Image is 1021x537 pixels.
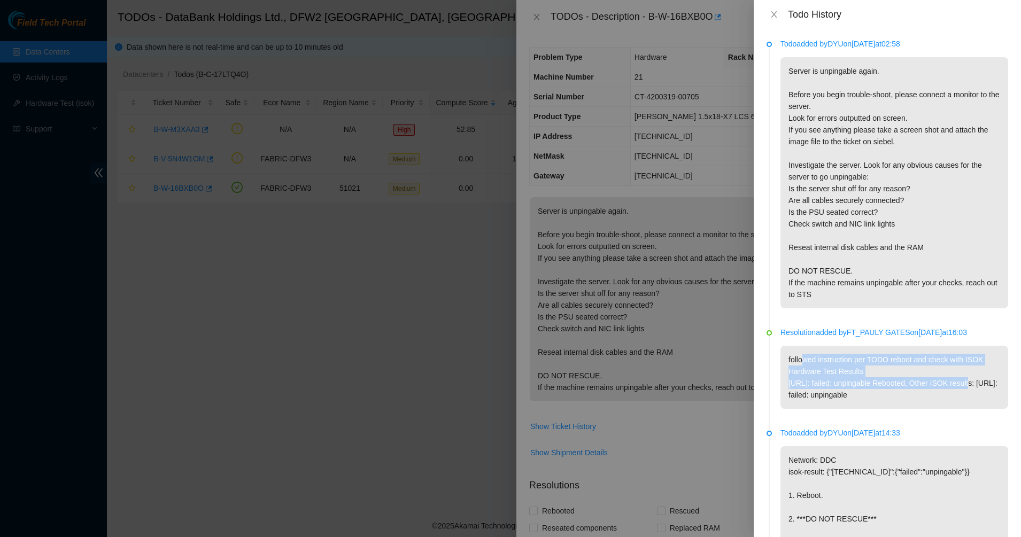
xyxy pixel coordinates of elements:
div: Todo History [788,9,1008,20]
p: Server is unpingable again. Before you begin trouble-shoot, please connect a monitor to the serve... [780,57,1008,308]
p: Todo added by DYU on [DATE] at 14:33 [780,427,1008,439]
button: Close [767,10,782,20]
p: Todo added by DYU on [DATE] at 02:58 [780,38,1008,50]
p: Resolution added by FT_PAULY GATES on [DATE] at 16:03 [780,326,1008,338]
p: followed instruction per TODO reboot and check with ISOK Hardware Test Results [URL]: failed: unp... [780,346,1008,409]
span: close [770,10,778,19]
